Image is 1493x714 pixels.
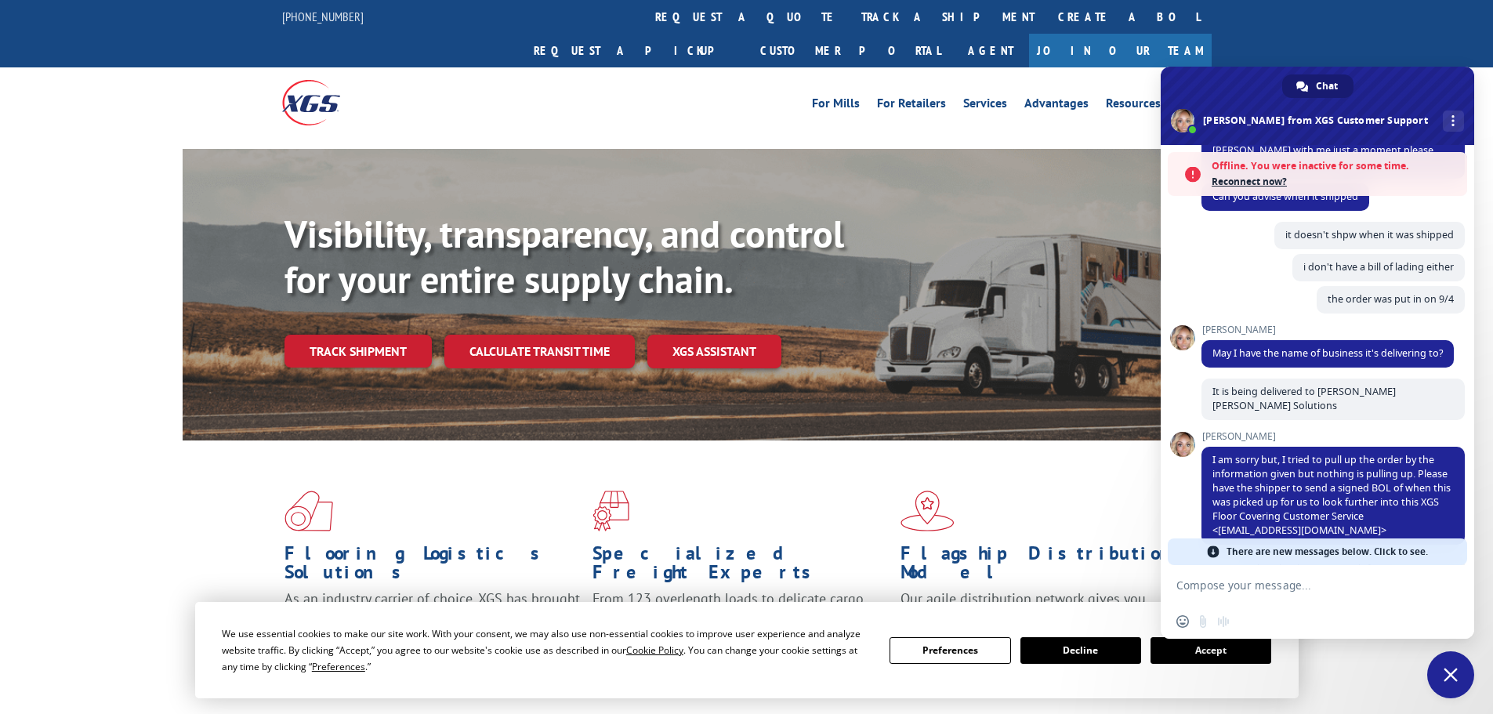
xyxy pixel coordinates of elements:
a: Resources [1106,97,1161,114]
div: Cookie Consent Prompt [195,602,1299,698]
img: xgs-icon-total-supply-chain-intelligence-red [284,491,333,531]
a: For Mills [812,97,860,114]
span: [PERSON_NAME] [1201,324,1454,335]
a: [PHONE_NUMBER] [282,9,364,24]
a: Request a pickup [522,34,748,67]
a: Track shipment [284,335,432,368]
h1: Flagship Distribution Model [901,544,1197,589]
span: It is being delivered to [PERSON_NAME] [PERSON_NAME] Solutions [1212,385,1396,412]
a: Advantages [1024,97,1089,114]
a: Join Our Team [1029,34,1212,67]
textarea: Compose your message... [1176,578,1424,593]
a: Customer Portal [748,34,952,67]
h1: Flooring Logistics Solutions [284,544,581,589]
img: xgs-icon-flagship-distribution-model-red [901,491,955,531]
span: I am sorry but, I tried to pull up the order by the information given but nothing is pulling up. ... [1212,453,1451,537]
span: Insert an emoji [1176,615,1189,628]
span: As an industry carrier of choice, XGS has brought innovation and dedication to flooring logistics... [284,589,580,645]
a: Calculate transit time [444,335,635,368]
span: Can you advise when it shipped [1212,190,1358,203]
span: the order was put in on 9/4 [1328,292,1454,306]
span: Cookie Policy [626,643,683,657]
a: XGS ASSISTANT [647,335,781,368]
div: Close chat [1427,651,1474,698]
span: There are new messages below. Click to see. [1227,538,1428,565]
span: it doesn't shpw when it was shipped [1285,228,1454,241]
img: xgs-icon-focused-on-flooring-red [592,491,629,531]
a: Services [963,97,1007,114]
span: Our agile distribution network gives you nationwide inventory management on demand. [901,589,1189,626]
div: We use essential cookies to make our site work. With your consent, we may also use non-essential ... [222,625,871,675]
div: More channels [1443,111,1464,132]
span: Chat [1316,74,1338,98]
span: i don't have a bill of lading either [1303,260,1454,274]
span: May I have the name of business it's delivering to? [1212,346,1443,360]
span: Reconnect now? [1212,174,1459,190]
button: Decline [1020,637,1141,664]
span: Preferences [312,660,365,673]
p: From 123 overlength loads to delicate cargo, our experienced staff knows the best way to move you... [592,589,889,659]
b: Visibility, transparency, and control for your entire supply chain. [284,209,844,303]
button: Accept [1151,637,1271,664]
h1: Specialized Freight Experts [592,544,889,589]
a: Agent [952,34,1029,67]
span: [PERSON_NAME] [1201,431,1465,442]
a: For Retailers [877,97,946,114]
button: Preferences [890,637,1010,664]
div: Chat [1282,74,1353,98]
span: Offline. You were inactive for some time. [1212,158,1459,174]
